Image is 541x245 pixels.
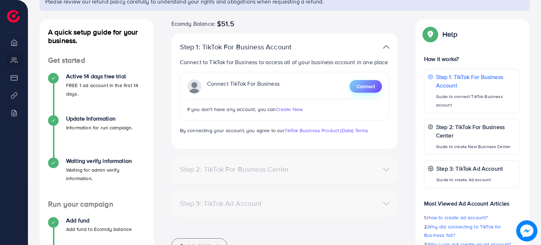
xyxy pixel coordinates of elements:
[436,123,516,140] p: Step 2: TikTok For Business Center
[187,106,276,113] span: If you don't have any account, you can
[66,158,145,164] h4: Waiting verify information
[180,126,390,135] p: By connecting your account, you agree to our
[66,81,145,98] p: FREE 1 ad account in the first 14 days.
[180,43,316,51] p: Step 1: TikTok For Business Account
[40,73,154,115] li: Active 14 days free trial
[217,19,234,28] span: $51.5
[424,222,520,239] p: 2.
[40,158,154,200] li: Waiting verify information
[424,55,520,63] p: How it works?
[424,223,501,239] span: Why did connecting to TikTok for Business fail?
[424,28,437,41] img: Popup guide
[66,166,145,183] p: Waiting for admin verify information.
[180,58,390,66] p: Connect to TikTok for Business to access all of your business account in one place
[516,220,537,241] img: image
[383,42,389,52] img: TikTok partner
[276,106,304,113] span: Create New.
[66,217,132,224] h4: Add fund
[349,80,382,93] button: Connect
[436,92,516,109] p: Guide to connect TikTok Business account
[40,28,154,45] h4: A quick setup guide for your business.
[40,56,154,65] h4: Get started
[207,79,280,93] p: Connect TikTok For Business
[40,200,154,209] h4: Run your campaign
[436,164,503,173] p: Step 3: TikTok Ad Account
[424,194,520,208] p: Most Viewed Ad Account Articles
[436,176,503,184] p: Guide to create Ad account
[66,225,132,233] p: Add fund to Ecomdy balance
[40,115,154,158] li: Update Information
[66,115,133,122] h4: Update Information
[7,10,20,23] img: logo
[66,123,133,132] p: Information for run campaign.
[436,73,516,90] p: Step 1: TikTok For Business Account
[427,214,488,221] span: How to create ad account?
[66,73,145,80] h4: Active 14 days free trial
[284,127,369,134] a: TikTok Business Product (Data) Terms
[357,83,375,90] span: Connect
[187,79,201,93] img: TikTok partner
[171,19,216,28] span: Ecomdy Balance:
[442,30,457,38] p: Help
[436,142,516,151] p: Guide to create New Business Center
[424,213,520,222] p: 1.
